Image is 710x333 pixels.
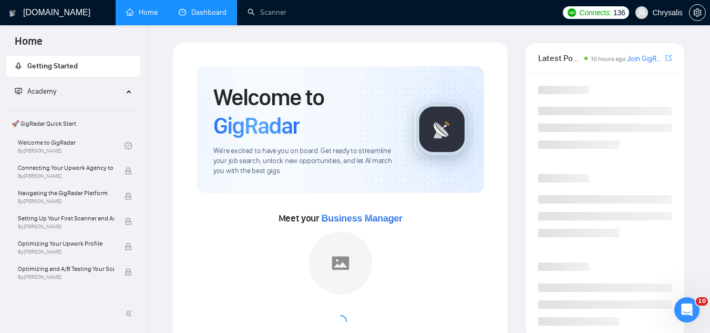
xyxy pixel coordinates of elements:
a: searchScanner [248,8,286,17]
span: By [PERSON_NAME] [18,198,114,205]
span: Connecting Your Upwork Agency to GigRadar [18,163,114,173]
a: export [665,53,672,63]
span: By [PERSON_NAME] [18,249,114,255]
span: 10 hours ago [591,55,626,63]
span: 🚀 GigRadar Quick Start [7,113,139,134]
span: Home [6,34,51,56]
span: lock [125,193,132,200]
span: By [PERSON_NAME] [18,274,114,280]
span: lock [125,218,132,225]
span: double-left [125,308,136,319]
span: lock [125,268,132,276]
span: 👑 Agency Success with GigRadar [7,290,139,311]
span: Meet your [279,213,403,224]
a: setting [689,8,706,17]
span: Setting Up Your First Scanner and Auto-Bidder [18,213,114,224]
h1: Welcome to [213,83,398,140]
span: check-circle [125,142,132,149]
span: By [PERSON_NAME] [18,224,114,230]
a: Welcome to GigRadarBy[PERSON_NAME] [18,134,125,157]
img: gigradar-logo.png [416,103,468,156]
li: Getting Started [6,56,140,77]
span: loading [333,315,347,328]
span: GigRadar [213,112,300,140]
span: Getting Started [27,62,78,70]
img: placeholder.png [309,231,372,295]
span: Latest Posts from the GigRadar Community [538,52,581,65]
span: By [PERSON_NAME] [18,173,114,179]
a: dashboardDashboard [179,8,227,17]
span: rocket [15,62,22,69]
img: upwork-logo.png [568,8,576,17]
span: lock [125,167,132,175]
span: fund-projection-screen [15,87,22,95]
span: Academy [27,87,56,96]
a: homeHome [126,8,158,17]
button: setting [689,4,706,21]
iframe: Intercom live chat [674,297,699,322]
a: Join GigRadar Slack Community [627,53,663,65]
span: Connects: [580,7,611,18]
span: Optimizing Your Upwork Profile [18,238,114,249]
span: lock [125,243,132,250]
span: export [665,54,672,62]
span: Business Manager [322,213,403,224]
span: setting [690,8,705,17]
img: logo [9,5,16,22]
span: 136 [613,7,625,18]
span: Optimizing and A/B Testing Your Scanner for Better Results [18,264,114,274]
span: Academy [15,87,56,96]
span: user [638,9,645,16]
span: Navigating the GigRadar Platform [18,188,114,198]
span: We're excited to have you on board. Get ready to streamline your job search, unlock new opportuni... [213,146,398,176]
span: 10 [696,297,708,306]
